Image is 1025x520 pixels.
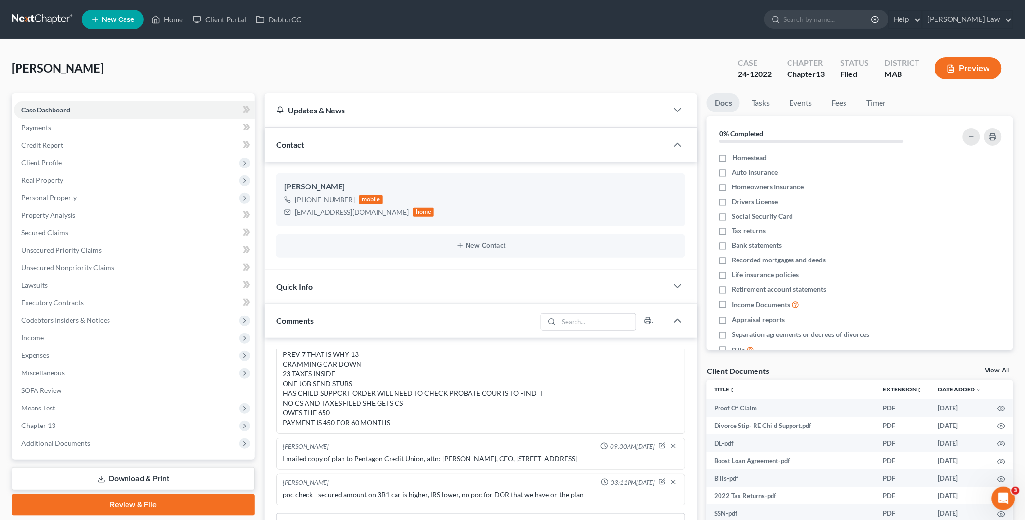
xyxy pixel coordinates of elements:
[730,387,736,393] i: unfold_more
[559,314,636,330] input: Search...
[21,246,102,254] span: Unsecured Priority Claims
[859,93,894,112] a: Timer
[787,57,825,69] div: Chapter
[787,69,825,80] div: Chapter
[707,93,740,112] a: Docs
[21,351,49,359] span: Expenses
[784,10,873,28] input: Search by name...
[732,315,785,325] span: Appraisal reports
[21,369,65,377] span: Miscellaneous
[935,57,1002,79] button: Preview
[359,195,383,204] div: mobile
[738,57,772,69] div: Case
[14,206,255,224] a: Property Analysis
[824,93,855,112] a: Fees
[21,298,84,307] span: Executory Contracts
[14,119,255,136] a: Payments
[889,11,922,28] a: Help
[21,316,110,324] span: Codebtors Insiders & Notices
[707,452,876,469] td: Boost Loan Agreement-pdf
[744,93,777,112] a: Tasks
[931,399,990,417] td: [DATE]
[931,417,990,434] td: [DATE]
[876,399,931,417] td: PDF
[732,153,767,163] span: Homestead
[611,478,655,487] span: 03:11PM[DATE]
[21,193,77,202] span: Personal Property
[188,11,251,28] a: Client Portal
[283,340,680,427] div: NOTES FOR HEARING PREV 7 THAT IS WHY 13 CRAMMING CAR DOWN 23 TAXES INSIDE ONE JOB SEND STUBS HAS ...
[985,367,1009,374] a: View All
[923,11,1013,28] a: [PERSON_NAME] Law
[14,101,255,119] a: Case Dashboard
[21,421,55,429] span: Chapter 13
[738,69,772,80] div: 24-12022
[12,61,104,75] span: [PERSON_NAME]
[732,270,799,279] span: Life insurance policies
[876,434,931,452] td: PDF
[992,487,1015,510] iframe: Intercom live chat
[884,57,919,69] div: District
[14,382,255,399] a: SOFA Review
[719,130,763,138] strong: 0% Completed
[732,211,793,221] span: Social Security Card
[21,404,55,412] span: Means Test
[251,11,306,28] a: DebtorCC
[610,442,655,451] span: 09:30AM[DATE]
[883,386,923,393] a: Extensionunfold_more
[21,228,68,237] span: Secured Claims
[707,399,876,417] td: Proof Of Claim
[276,282,313,291] span: Quick Info
[276,316,314,325] span: Comments
[732,284,827,294] span: Retirement account statements
[14,136,255,154] a: Credit Report
[284,242,678,250] button: New Contact
[12,467,255,490] a: Download & Print
[840,57,869,69] div: Status
[732,226,766,236] span: Tax returns
[284,181,678,193] div: [PERSON_NAME]
[816,69,825,78] span: 13
[21,176,63,184] span: Real Property
[12,494,255,516] a: Review & File
[1012,487,1020,495] span: 3
[876,469,931,487] td: PDF
[14,259,255,277] a: Unsecured Nonpriority Claims
[732,167,778,177] span: Auto Insurance
[21,158,62,167] span: Client Profile
[283,490,680,500] div: poc check - secured amount on 3B1 car is higher, IRS lower, no poc for DOR that we have on the plan
[931,469,990,487] td: [DATE]
[707,487,876,504] td: 2022 Tax Returns-pdf
[21,123,51,131] span: Payments
[14,224,255,241] a: Secured Claims
[707,434,876,452] td: DL-pdf
[276,140,304,149] span: Contact
[276,105,657,115] div: Updates & News
[732,197,778,206] span: Drivers License
[732,345,745,355] span: Bills
[14,277,255,294] a: Lawsuits
[931,452,990,469] td: [DATE]
[781,93,820,112] a: Events
[976,387,982,393] i: expand_more
[732,241,782,250] span: Bank statements
[707,469,876,487] td: Bills-pdf
[413,208,434,217] div: home
[21,141,63,149] span: Credit Report
[876,417,931,434] td: PDF
[283,442,329,452] div: [PERSON_NAME]
[21,334,44,342] span: Income
[715,386,736,393] a: Titleunfold_more
[21,386,62,394] span: SOFA Review
[21,439,90,447] span: Additional Documents
[283,454,680,464] div: I mailed copy of plan to Pentagon Credit Union, attn: [PERSON_NAME], CEO, [STREET_ADDRESS]
[732,330,870,339] span: Separation agreements or decrees of divorces
[840,69,869,80] div: Filed
[295,195,355,204] div: [PHONE_NUMBER]
[732,182,804,192] span: Homeowners Insurance
[876,452,931,469] td: PDF
[884,69,919,80] div: MAB
[707,366,769,376] div: Client Documents
[732,255,826,265] span: Recorded mortgages and deeds
[917,387,923,393] i: unfold_more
